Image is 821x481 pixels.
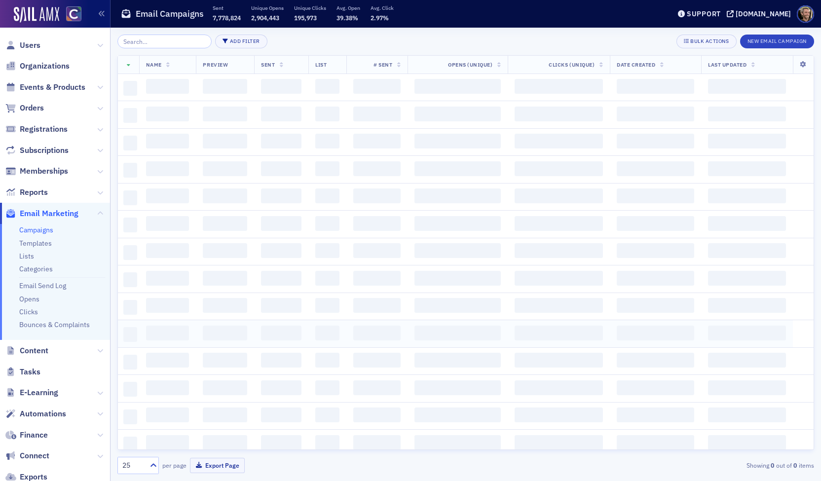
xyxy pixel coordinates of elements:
[353,161,401,176] span: ‌
[736,9,791,18] div: [DOMAIN_NAME]
[353,271,401,286] span: ‌
[123,136,138,150] span: ‌
[690,38,729,44] div: Bulk Actions
[20,367,40,377] span: Tasks
[5,61,70,72] a: Organizations
[203,107,247,121] span: ‌
[146,79,189,94] span: ‌
[146,407,189,422] span: ‌
[5,208,78,219] a: Email Marketing
[123,245,138,260] span: ‌
[20,430,48,441] span: Finance
[20,103,44,113] span: Orders
[589,461,814,470] div: Showing out of items
[20,40,40,51] span: Users
[769,461,776,470] strong: 0
[414,326,501,340] span: ‌
[261,271,301,286] span: ‌
[353,79,401,94] span: ‌
[708,353,786,368] span: ‌
[123,327,138,342] span: ‌
[19,252,34,260] a: Lists
[66,6,81,22] img: SailAMX
[708,79,786,94] span: ‌
[19,281,66,290] a: Email Send Log
[146,107,189,121] span: ‌
[203,435,247,450] span: ‌
[797,5,814,23] span: Profile
[5,187,48,198] a: Reports
[353,407,401,422] span: ‌
[336,14,358,22] span: 39.38%
[5,145,69,156] a: Subscriptions
[353,188,401,203] span: ‌
[203,216,247,231] span: ‌
[617,298,694,313] span: ‌
[414,107,501,121] span: ‌
[708,61,746,68] span: Last Updated
[213,14,241,22] span: 7,778,824
[676,35,736,48] button: Bulk Actions
[5,103,44,113] a: Orders
[146,216,189,231] span: ‌
[515,79,603,94] span: ‌
[353,107,401,121] span: ‌
[123,272,138,287] span: ‌
[123,190,138,205] span: ‌
[740,36,814,45] a: New Email Campaign
[617,271,694,286] span: ‌
[336,4,360,11] p: Avg. Open
[515,243,603,258] span: ‌
[203,134,247,148] span: ‌
[215,35,267,48] button: Add Filter
[414,188,501,203] span: ‌
[353,326,401,340] span: ‌
[251,14,279,22] span: 2,904,443
[353,353,401,368] span: ‌
[708,188,786,203] span: ‌
[353,134,401,148] span: ‌
[261,61,275,68] span: Sent
[123,108,138,123] span: ‌
[617,188,694,203] span: ‌
[146,380,189,395] span: ‌
[315,435,339,450] span: ‌
[20,61,70,72] span: Organizations
[549,61,595,68] span: Clicks (Unique)
[19,295,39,303] a: Opens
[708,134,786,148] span: ‌
[5,450,49,461] a: Connect
[5,82,85,93] a: Events & Products
[617,107,694,121] span: ‌
[203,61,228,68] span: Preview
[373,61,392,68] span: # Sent
[515,353,603,368] span: ‌
[315,298,339,313] span: ‌
[5,124,68,135] a: Registrations
[20,345,48,356] span: Content
[146,134,189,148] span: ‌
[203,271,247,286] span: ‌
[617,353,694,368] span: ‌
[261,134,301,148] span: ‌
[261,435,301,450] span: ‌
[20,166,68,177] span: Memberships
[414,271,501,286] span: ‌
[20,408,66,419] span: Automations
[515,326,603,340] span: ‌
[203,407,247,422] span: ‌
[146,161,189,176] span: ‌
[203,243,247,258] span: ‌
[117,35,212,48] input: Search…
[315,188,339,203] span: ‌
[261,243,301,258] span: ‌
[315,353,339,368] span: ‌
[20,208,78,219] span: Email Marketing
[315,407,339,422] span: ‌
[146,353,189,368] span: ‌
[5,367,40,377] a: Tasks
[315,216,339,231] span: ‌
[123,409,138,424] span: ‌
[20,124,68,135] span: Registrations
[203,353,247,368] span: ‌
